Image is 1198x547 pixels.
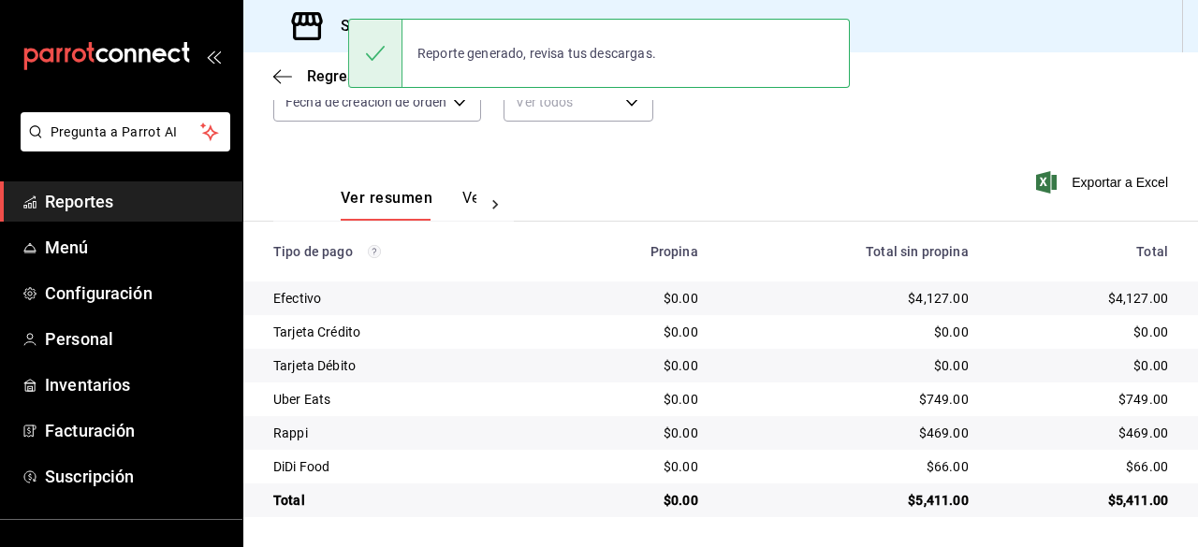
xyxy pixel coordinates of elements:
div: $749.00 [728,390,969,409]
span: Regresar [307,67,369,85]
span: Personal [45,326,227,352]
button: open_drawer_menu [206,49,221,64]
div: DiDi Food [273,457,539,476]
span: Inventarios [45,372,227,397]
div: $66.00 [728,457,969,476]
div: Total [999,244,1168,259]
div: $5,411.00 [728,491,969,510]
button: Regresar [273,67,369,85]
div: $469.00 [999,424,1168,442]
div: $0.00 [728,356,969,375]
div: $0.00 [569,289,698,308]
div: $0.00 [569,491,698,510]
a: Pregunta a Parrot AI [13,136,230,155]
div: Propina [569,244,698,259]
div: $0.00 [999,356,1168,375]
div: Tarjeta Crédito [273,323,539,341]
div: Tarjeta Débito [273,356,539,375]
div: Reporte generado, revisa tus descargas. [402,33,671,74]
button: Ver pagos [462,189,533,221]
div: $0.00 [569,390,698,409]
div: Total [273,491,539,510]
div: $469.00 [728,424,969,442]
div: Total sin propina [728,244,969,259]
span: Configuración [45,281,227,306]
div: $0.00 [569,424,698,442]
div: $0.00 [999,323,1168,341]
div: $0.00 [569,323,698,341]
div: Ver todos [504,82,652,122]
button: Exportar a Excel [1040,171,1168,194]
h3: Sucursal: Pickup Coffee ([GEOGRAPHIC_DATA]) [326,15,666,37]
svg: Los pagos realizados con Pay y otras terminales son montos brutos. [368,245,381,258]
div: $66.00 [999,457,1168,476]
span: Suscripción [45,464,227,489]
div: Tipo de pago [273,244,539,259]
div: $749.00 [999,390,1168,409]
div: $4,127.00 [728,289,969,308]
div: $4,127.00 [999,289,1168,308]
div: Uber Eats [273,390,539,409]
span: Facturación [45,418,227,443]
div: navigation tabs [341,189,476,221]
button: Pregunta a Parrot AI [21,112,230,151]
div: Rappi [273,424,539,442]
span: Fecha de creación de orden [285,93,446,111]
span: Pregunta a Parrot AI [51,122,201,142]
span: Menú [45,235,227,260]
div: $5,411.00 [999,491,1168,510]
div: $0.00 [569,457,698,476]
button: Ver resumen [341,189,432,221]
div: Efectivo [273,289,539,308]
span: Reportes [45,189,227,214]
div: $0.00 [569,356,698,375]
div: $0.00 [728,323,969,341]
